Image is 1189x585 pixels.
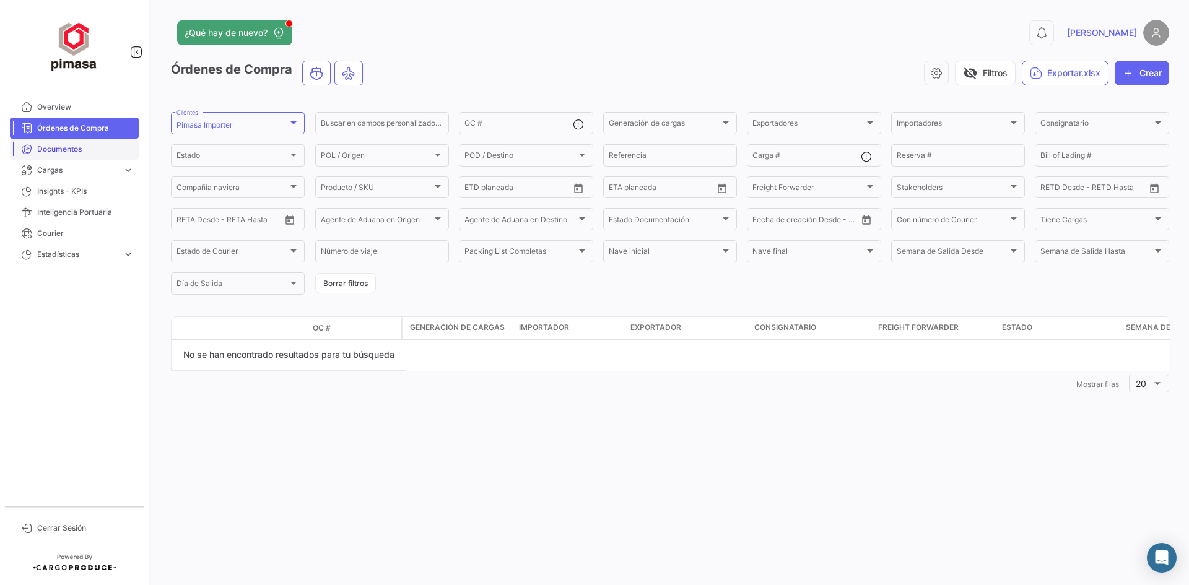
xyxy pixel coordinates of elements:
span: 20 [1136,378,1146,389]
button: Ocean [303,61,330,85]
datatable-header-cell: Estado [997,317,1121,339]
span: [PERSON_NAME] [1067,27,1137,39]
input: Desde [609,185,631,194]
datatable-header-cell: Exportador [625,317,749,339]
button: Open calendar [857,210,876,229]
span: Freight Forwarder [878,322,959,333]
span: Inteligencia Portuaria [37,207,134,218]
a: Insights - KPIs [10,181,139,202]
button: Borrar filtros [315,273,376,293]
h3: Órdenes de Compra [171,61,367,85]
span: Nave inicial [609,249,720,258]
span: expand_more [123,249,134,260]
button: Open calendar [1145,179,1164,197]
span: Producto / SKU [321,185,432,194]
input: Hasta [1071,185,1121,194]
datatable-header-cell: Generación de cargas [403,317,514,339]
input: Hasta [495,185,545,194]
span: Semana de Salida Desde [897,249,1008,258]
span: expand_more [123,165,134,176]
span: Estado de Courier [176,249,288,258]
datatable-header-cell: Modo de Transporte [196,323,227,333]
span: POD / Destino [464,153,576,162]
datatable-header-cell: Importador [514,317,625,339]
span: Estadísticas [37,249,118,260]
datatable-header-cell: OC # [308,318,401,339]
span: Insights - KPIs [37,186,134,197]
input: Hasta [783,217,833,225]
span: Cerrar Sesión [37,522,134,534]
span: POL / Origen [321,153,432,162]
span: Con número de Courier [897,217,1008,225]
span: Importador [519,322,569,333]
span: Cargas [37,165,118,176]
span: Mostrar filas [1076,379,1119,389]
span: Courier [37,228,134,239]
span: Consignatario [1040,121,1152,129]
span: Generación de cargas [410,322,505,333]
img: ff117959-d04a-4809-8d46-49844dc85631.png [43,15,105,77]
input: Desde [176,217,199,225]
span: Compañía naviera [176,185,288,194]
button: Open calendar [281,210,299,229]
button: Crear [1115,61,1169,85]
span: visibility_off [963,66,978,80]
a: Órdenes de Compra [10,118,139,139]
span: Órdenes de Compra [37,123,134,134]
span: Estado Documentación [609,217,720,225]
span: Día de Salida [176,281,288,290]
span: Consignatario [754,322,816,333]
div: Abrir Intercom Messenger [1147,543,1177,573]
input: Hasta [207,217,257,225]
input: Desde [464,185,487,194]
span: Exportador [630,322,681,333]
span: Documentos [37,144,134,155]
span: Estado [1002,322,1032,333]
button: Air [335,61,362,85]
mat-select-trigger: Pimasa Importer [176,120,232,129]
span: Agente de Aduana en Origen [321,217,432,225]
span: Nave final [752,249,864,258]
div: No se han encontrado resultados para tu búsqueda [172,340,406,371]
button: Open calendar [713,179,731,197]
span: Semana de Salida Hasta [1040,249,1152,258]
datatable-header-cell: Freight Forwarder [873,317,997,339]
span: Overview [37,102,134,113]
span: Packing List Completas [464,249,576,258]
span: Importadores [897,121,1008,129]
span: Freight Forwarder [752,185,864,194]
input: Hasta [640,185,689,194]
img: placeholder-user.png [1143,20,1169,46]
span: Stakeholders [897,185,1008,194]
span: Tiene Cargas [1040,217,1152,225]
input: Desde [752,217,775,225]
span: ¿Qué hay de nuevo? [185,27,268,39]
button: Open calendar [569,179,588,197]
button: visibility_offFiltros [955,61,1016,85]
a: Overview [10,97,139,118]
a: Documentos [10,139,139,160]
a: Inteligencia Portuaria [10,202,139,223]
a: Courier [10,223,139,244]
span: Exportadores [752,121,864,129]
span: OC # [313,323,331,334]
datatable-header-cell: Estado Doc. [227,323,308,333]
span: Agente de Aduana en Destino [464,217,576,225]
datatable-header-cell: Consignatario [749,317,873,339]
span: Estado [176,153,288,162]
button: Exportar.xlsx [1022,61,1108,85]
input: Desde [1040,185,1063,194]
button: ¿Qué hay de nuevo? [177,20,292,45]
span: Generación de cargas [609,121,720,129]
